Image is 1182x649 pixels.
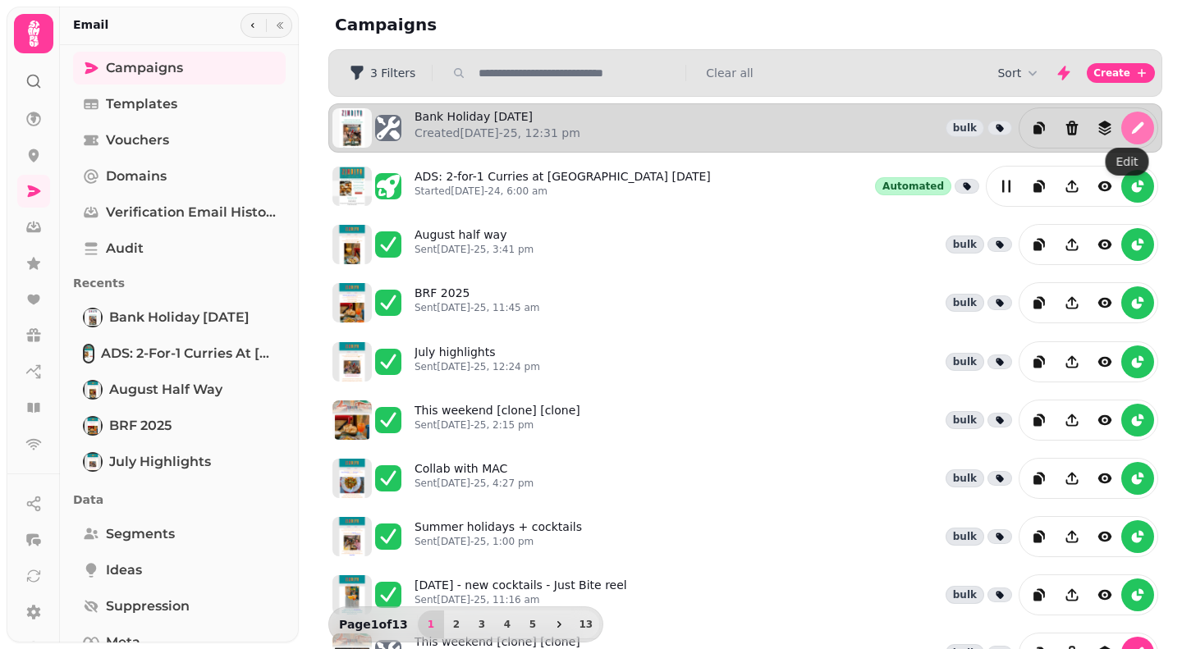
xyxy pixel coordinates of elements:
[946,294,984,312] div: bulk
[106,167,167,186] span: Domains
[1121,404,1154,436] button: reports
[106,524,175,544] span: Segments
[73,485,286,514] p: Data
[1056,112,1088,144] button: Delete
[415,285,540,321] a: BRF 2025Sent[DATE]-25, 11:45 am
[946,119,984,137] div: bulk
[106,560,142,580] span: Ideas
[415,243,534,256] p: Sent [DATE]-25, 3:41 pm
[1121,286,1154,319] button: reports
[415,360,540,373] p: Sent [DATE]-25, 12:24 pm
[106,239,144,258] span: Audit
[573,610,599,638] button: 13
[1023,520,1056,553] button: duplicate
[1088,286,1121,319] button: view
[415,519,582,555] a: Summer holidays + cocktailsSent[DATE]-25, 1:00 pm
[1088,578,1121,611] button: view
[332,517,372,556] img: aHR0cHM6Ly9zdGFtcGVkZS1zZXJ2aWNlLXByb2QtdGVtcGxhdGUtcHJldmlld3MuczMuZXUtd2VzdC0xLmFtYXpvbmF3cy5jb...
[475,619,488,629] span: 3
[73,160,286,193] a: Domains
[1121,345,1154,378] button: reports
[1056,228,1088,261] button: Share campaign preview
[73,590,286,623] a: Suppression
[494,610,520,638] button: 4
[415,185,711,198] p: Started [DATE]-24, 6:00 am
[73,232,286,265] a: Audit
[946,528,984,546] div: bulk
[109,308,250,327] span: Bank Holiday [DATE]
[73,268,286,298] p: Recents
[1023,345,1056,378] button: duplicate
[415,344,540,380] a: July highlightsSent[DATE]-25, 12:24 pm
[1023,228,1056,261] button: duplicate
[1023,462,1056,495] button: duplicate
[370,67,415,79] span: 3 Filters
[73,446,286,478] a: July highlightsJuly highlights
[1088,462,1121,495] button: view
[73,88,286,121] a: Templates
[73,196,286,229] a: Verification email history
[450,619,463,629] span: 2
[1088,228,1121,261] button: view
[332,342,372,382] img: aHR0cHM6Ly9zdGFtcGVkZS1zZXJ2aWNlLXByb2QtdGVtcGxhdGUtcHJldmlld3MuczMuZXUtd2VzdC0xLmFtYXpvbmF3cy5jb...
[106,203,276,222] span: Verification email history
[73,409,286,442] a: BRF 2025BRF 2025
[946,353,984,371] div: bulk
[73,337,286,370] a: ADS: 2-for-1 Curries at Zindiya September 2024ADS: 2-for-1 Curries at [GEOGRAPHIC_DATA] [DATE]
[706,65,753,81] button: Clear all
[109,380,222,400] span: August half way
[1023,404,1056,436] button: duplicate
[1056,286,1088,319] button: Share campaign preview
[520,610,546,638] button: 5
[73,554,286,587] a: Ideas
[443,610,470,638] button: 2
[875,177,951,195] div: Automated
[85,418,101,434] img: BRF 2025
[1056,170,1088,203] button: Share campaign preview
[1093,68,1130,78] span: Create
[418,610,599,638] nav: Pagination
[415,125,580,141] p: Created [DATE]-25, 12:31 pm
[1056,578,1088,611] button: Share campaign preview
[1088,345,1121,378] button: view
[946,235,984,254] div: bulk
[1121,578,1154,611] button: reports
[332,575,372,615] img: aHR0cHM6Ly9zdGFtcGVkZS1zZXJ2aWNlLXByb2QtdGVtcGxhdGUtcHJldmlld3MuczMuZXUtd2VzdC0xLmFtYXpvbmF3cy5jb...
[545,610,573,638] button: next
[85,454,101,470] img: July highlights
[415,301,540,314] p: Sent [DATE]-25, 11:45 am
[106,58,183,78] span: Campaigns
[946,469,984,487] div: bulk
[73,373,286,406] a: August half wayAugust half way
[332,167,372,206] img: aHR0cHM6Ly9zdGFtcGVkZS1zZXJ2aWNlLXByb2QtdGVtcGxhdGUtcHJldmlld3MuczMuZXUtd2VzdC0xLmFtYXpvbmF3cy5jb...
[335,13,650,36] h2: Campaigns
[106,130,169,150] span: Vouchers
[1121,112,1154,144] button: edit
[997,65,1041,81] button: Sort
[332,459,372,498] img: aHR0cHM6Ly9zdGFtcGVkZS1zZXJ2aWNlLXByb2QtdGVtcGxhdGUtcHJldmlld3MuczMuZXUtd2VzdC0xLmFtYXpvbmF3cy5jb...
[1106,148,1149,176] div: Edit
[73,124,286,157] a: Vouchers
[332,616,415,633] p: Page 1 of 13
[415,402,580,438] a: This weekend [clone] [clone]Sent[DATE]-25, 2:15 pm
[415,168,711,204] a: ADS: 2-for-1 Curries at [GEOGRAPHIC_DATA] [DATE]Started[DATE]-24, 6:00 am
[1056,462,1088,495] button: Share campaign preview
[415,593,627,606] p: Sent [DATE]-25, 11:16 am
[415,460,534,496] a: Collab with MACSent[DATE]-25, 4:27 pm
[106,596,190,616] span: Suppression
[1088,404,1121,436] button: view
[1121,170,1154,203] button: reports
[332,225,372,264] img: aHR0cHM6Ly9zdGFtcGVkZS1zZXJ2aWNlLXByb2QtdGVtcGxhdGUtcHJldmlld3MuczMuZXUtd2VzdC0xLmFtYXpvbmF3cy5jb...
[946,586,984,604] div: bulk
[580,619,593,629] span: 13
[101,344,276,363] span: ADS: 2-for-1 Curries at [GEOGRAPHIC_DATA] [DATE]
[415,108,580,148] a: Bank Holiday [DATE]Created[DATE]-25, 12:31 pm
[109,416,172,436] span: BRF 2025
[1121,462,1154,495] button: reports
[1088,520,1121,553] button: view
[1088,170,1121,203] button: view
[469,610,495,638] button: 3
[415,226,534,263] a: August half waySent[DATE]-25, 3:41 pm
[73,518,286,551] a: Segments
[73,52,286,85] a: Campaigns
